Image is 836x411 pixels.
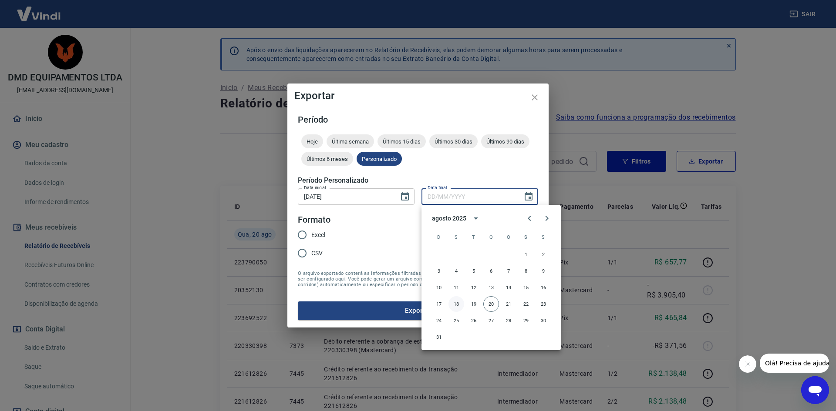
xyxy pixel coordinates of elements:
[481,138,529,145] span: Últimos 90 dias
[327,134,374,148] div: Última semana
[483,313,499,328] button: 27
[428,184,447,191] label: Data final
[518,263,534,279] button: 8
[483,280,499,295] button: 13
[518,228,534,246] span: sexta-feira
[298,214,330,226] legend: Formato
[466,280,482,295] button: 12
[501,280,516,295] button: 14
[518,247,534,262] button: 1
[378,138,426,145] span: Últimos 15 dias
[294,90,542,101] h4: Exportar
[448,296,464,312] button: 18
[421,188,516,204] input: DD/MM/YYYY
[524,87,545,108] button: close
[521,210,538,227] button: Previous month
[301,134,323,148] div: Hoje
[536,228,551,246] span: sábado
[431,329,447,345] button: 31
[311,249,323,258] span: CSV
[520,188,537,205] button: Choose date
[298,188,393,204] input: DD/MM/YYYY
[466,263,482,279] button: 5
[501,313,516,328] button: 28
[357,152,402,166] div: Personalizado
[483,228,499,246] span: quarta-feira
[448,280,464,295] button: 11
[501,228,516,246] span: quinta-feira
[739,355,756,373] iframe: Fechar mensagem
[396,188,414,205] button: Choose date, selected date is 15 de ago de 2025
[536,313,551,328] button: 30
[431,313,447,328] button: 24
[357,156,402,162] span: Personalizado
[448,313,464,328] button: 25
[536,247,551,262] button: 2
[481,134,529,148] div: Últimos 90 dias
[304,184,326,191] label: Data inicial
[760,354,829,373] iframe: Mensagem da empresa
[298,176,538,185] h5: Período Personalizado
[466,296,482,312] button: 19
[327,138,374,145] span: Última semana
[501,263,516,279] button: 7
[536,296,551,312] button: 23
[298,301,538,320] button: Exportar
[431,280,447,295] button: 10
[466,228,482,246] span: terça-feira
[469,211,483,226] button: calendar view is open, switch to year view
[301,138,323,145] span: Hoje
[536,280,551,295] button: 16
[378,134,426,148] div: Últimos 15 dias
[466,313,482,328] button: 26
[311,231,325,240] span: Excel
[518,296,534,312] button: 22
[429,134,478,148] div: Últimos 30 dias
[298,115,538,124] h5: Período
[432,214,466,223] div: agosto 2025
[483,296,499,312] button: 20
[301,152,353,166] div: Últimos 6 meses
[5,6,73,13] span: Olá! Precisa de ajuda?
[538,210,556,227] button: Next month
[501,296,516,312] button: 21
[518,280,534,295] button: 15
[483,263,499,279] button: 6
[801,376,829,404] iframe: Botão para abrir a janela de mensagens
[301,156,353,162] span: Últimos 6 meses
[429,138,478,145] span: Últimos 30 dias
[431,296,447,312] button: 17
[298,271,538,287] span: O arquivo exportado conterá as informações filtradas na tela anterior com exceção do período que ...
[448,263,464,279] button: 4
[431,228,447,246] span: domingo
[448,228,464,246] span: segunda-feira
[518,313,534,328] button: 29
[536,263,551,279] button: 9
[431,263,447,279] button: 3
